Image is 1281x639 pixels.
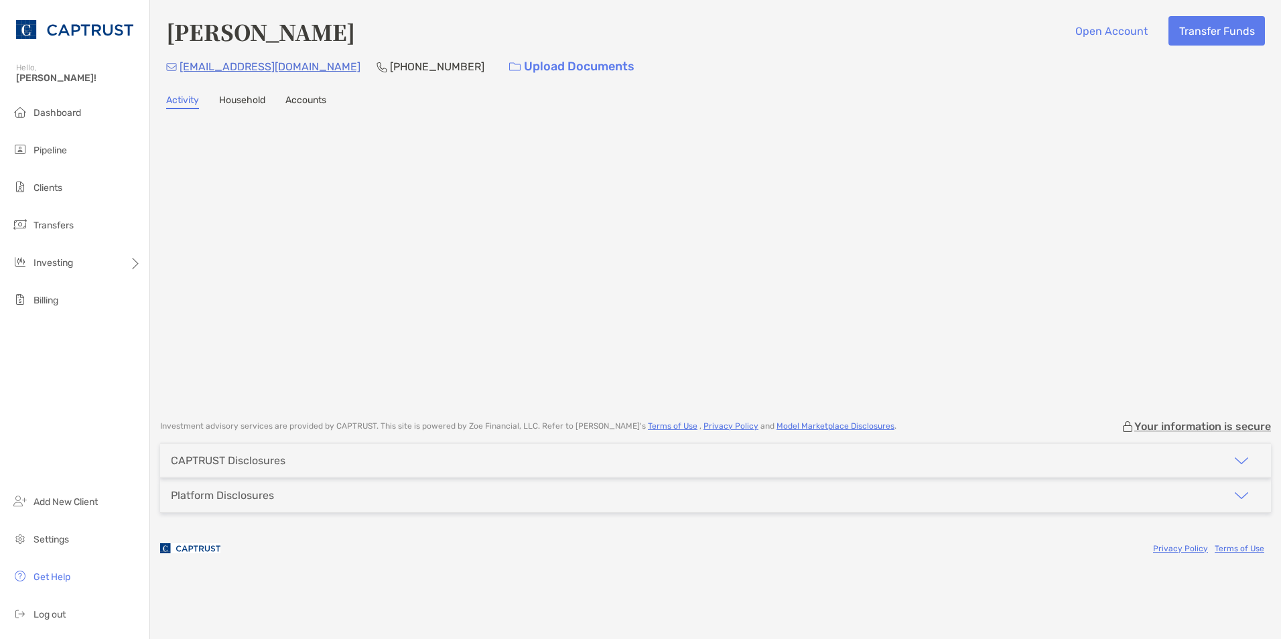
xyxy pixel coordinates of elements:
button: Open Account [1065,16,1158,46]
img: get-help icon [12,568,28,584]
a: Accounts [285,94,326,109]
button: Transfer Funds [1168,16,1265,46]
span: Log out [33,609,66,620]
span: Settings [33,534,69,545]
img: clients icon [12,179,28,195]
div: CAPTRUST Disclosures [171,454,285,467]
a: Upload Documents [500,52,643,81]
a: Terms of Use [1215,544,1264,553]
img: Phone Icon [377,62,387,72]
a: Terms of Use [648,421,697,431]
span: Investing [33,257,73,269]
a: Activity [166,94,199,109]
span: Get Help [33,571,70,583]
img: add_new_client icon [12,493,28,509]
a: Model Marketplace Disclosures [777,421,894,431]
span: [PERSON_NAME]! [16,72,141,84]
a: Privacy Policy [703,421,758,431]
p: Investment advisory services are provided by CAPTRUST . This site is powered by Zoe Financial, LL... [160,421,896,431]
img: icon arrow [1233,453,1250,469]
img: company logo [160,533,220,563]
img: CAPTRUST Logo [16,5,133,54]
img: Email Icon [166,63,177,71]
img: icon arrow [1233,488,1250,504]
img: transfers icon [12,216,28,232]
img: dashboard icon [12,104,28,120]
img: logout icon [12,606,28,622]
a: Household [219,94,265,109]
h4: [PERSON_NAME] [166,16,355,47]
p: [PHONE_NUMBER] [390,58,484,75]
img: settings icon [12,530,28,547]
span: Clients [33,182,62,194]
img: investing icon [12,254,28,270]
div: Platform Disclosures [171,489,274,502]
a: Privacy Policy [1153,544,1208,553]
span: Add New Client [33,496,98,508]
img: button icon [509,62,521,72]
img: pipeline icon [12,141,28,157]
span: Pipeline [33,145,67,156]
p: Your information is secure [1134,420,1271,433]
span: Dashboard [33,107,81,119]
img: billing icon [12,291,28,307]
span: Billing [33,295,58,306]
span: Transfers [33,220,74,231]
p: [EMAIL_ADDRESS][DOMAIN_NAME] [180,58,360,75]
